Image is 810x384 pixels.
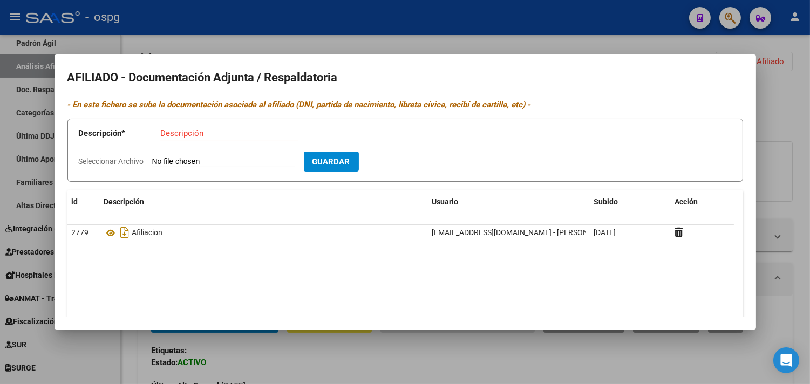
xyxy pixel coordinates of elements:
[304,152,359,172] button: Guardar
[675,197,698,206] span: Acción
[67,100,531,109] i: - En este fichero se sube la documentación asociada al afiliado (DNI, partida de nacimiento, libr...
[118,224,132,241] i: Descargar documento
[428,190,590,214] datatable-header-cell: Usuario
[312,157,350,167] span: Guardar
[79,157,144,166] span: Seleccionar Archivo
[671,190,725,214] datatable-header-cell: Acción
[67,190,100,214] datatable-header-cell: id
[72,228,89,237] span: 2779
[590,190,671,214] datatable-header-cell: Subido
[67,67,743,88] h2: AFILIADO - Documentación Adjunta / Respaldatoria
[79,127,160,140] p: Descripción
[432,197,459,206] span: Usuario
[594,197,618,206] span: Subido
[594,228,616,237] span: [DATE]
[132,229,163,237] span: Afiliacion
[104,197,145,206] span: Descripción
[100,190,428,214] datatable-header-cell: Descripción
[432,228,615,237] span: [EMAIL_ADDRESS][DOMAIN_NAME] - [PERSON_NAME]
[72,197,78,206] span: id
[773,347,799,373] div: Open Intercom Messenger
